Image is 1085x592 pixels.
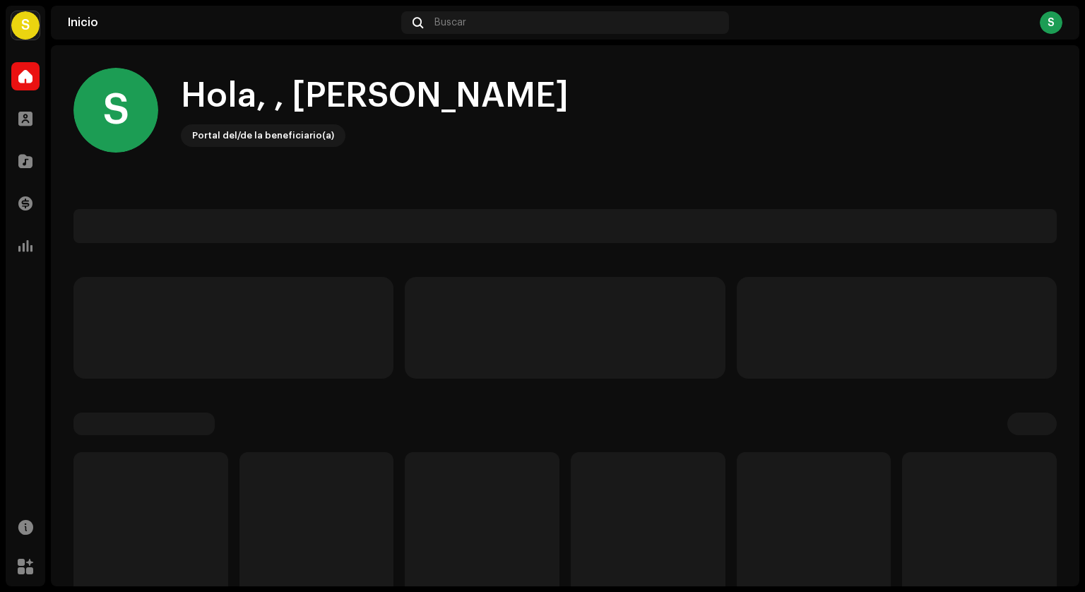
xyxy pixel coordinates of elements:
div: S [1040,11,1062,34]
span: Buscar [434,17,466,28]
div: S [73,68,158,153]
div: S [11,11,40,40]
div: Inicio [68,17,396,28]
div: Portal del/de la beneficiario(a) [192,127,334,144]
div: Hola, , [PERSON_NAME] [181,73,569,119]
